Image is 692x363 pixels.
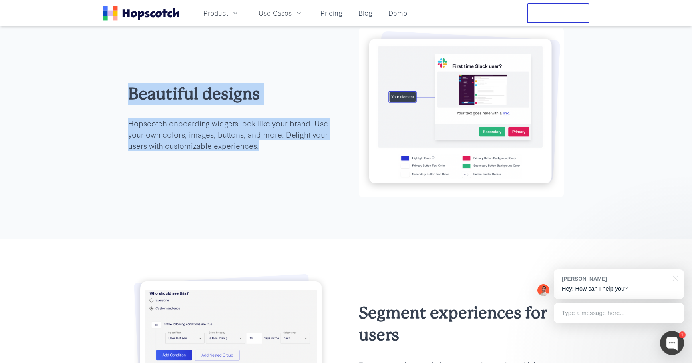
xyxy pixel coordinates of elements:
[203,8,228,18] span: Product
[355,6,376,20] a: Blog
[199,6,244,20] button: Product
[359,302,564,346] h2: Segment experiences for users
[103,6,179,21] a: Home
[537,284,549,296] img: Mark Spera
[562,275,668,283] div: [PERSON_NAME]
[554,303,684,323] div: Type a message here...
[128,118,333,151] p: Hopscotch onboarding widgets look like your brand. Use your own colors, images, buttons, and more...
[527,3,589,23] button: Free Trial
[562,285,676,293] p: Hey! How can I help you?
[359,28,564,197] img: on brand onboarding tour experiences with hopscotch
[679,331,686,338] div: 1
[385,6,410,20] a: Demo
[128,83,333,105] h2: Beautiful designs
[259,8,292,18] span: Use Cases
[317,6,346,20] a: Pricing
[254,6,308,20] button: Use Cases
